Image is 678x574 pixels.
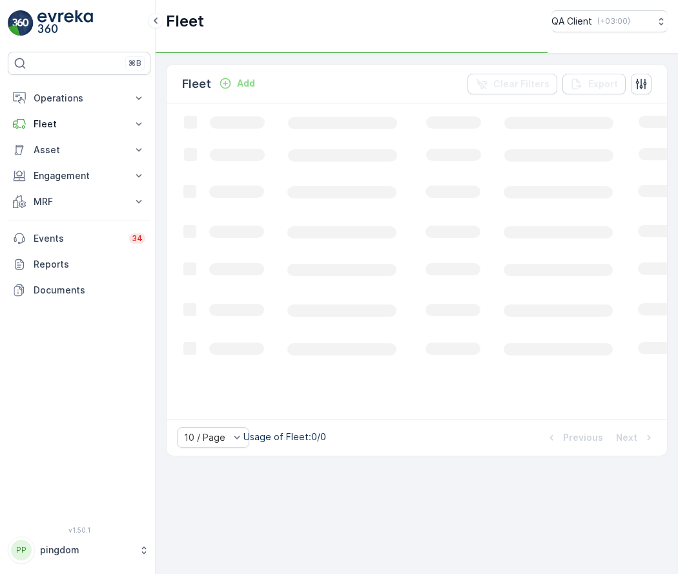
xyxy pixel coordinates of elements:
[8,137,150,163] button: Asset
[8,163,150,189] button: Engagement
[37,10,93,36] img: logo_light-DOdMpM7g.png
[128,58,141,69] p: ⌘B
[11,540,32,560] div: PP
[214,76,260,91] button: Add
[615,430,657,445] button: Next
[551,15,592,28] p: QA Client
[588,78,618,90] p: Export
[597,16,630,27] p: ( +03:00 )
[467,74,557,94] button: Clear Filters
[8,251,150,277] a: Reports
[563,431,603,444] p: Previous
[34,92,125,105] p: Operations
[237,77,255,90] p: Add
[8,526,150,534] span: v 1.50.1
[34,258,145,271] p: Reports
[8,111,150,137] button: Fleet
[182,75,211,93] p: Fleet
[34,118,125,131] p: Fleet
[8,189,150,215] button: MRF
[8,226,150,251] a: Events34
[616,431,637,444] p: Next
[34,195,125,208] p: MRF
[40,544,132,557] p: pingdom
[243,430,326,443] p: Usage of Fleet : 0/0
[34,284,145,297] p: Documents
[8,277,150,303] a: Documents
[34,169,125,182] p: Engagement
[8,85,150,111] button: Operations
[493,78,550,90] p: Clear Filters
[34,232,121,245] p: Events
[34,143,125,156] p: Asset
[8,10,34,36] img: logo
[544,430,604,445] button: Previous
[562,74,626,94] button: Export
[551,10,668,32] button: QA Client(+03:00)
[8,537,150,564] button: PPpingdom
[132,233,143,244] p: 34
[166,11,204,32] p: Fleet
